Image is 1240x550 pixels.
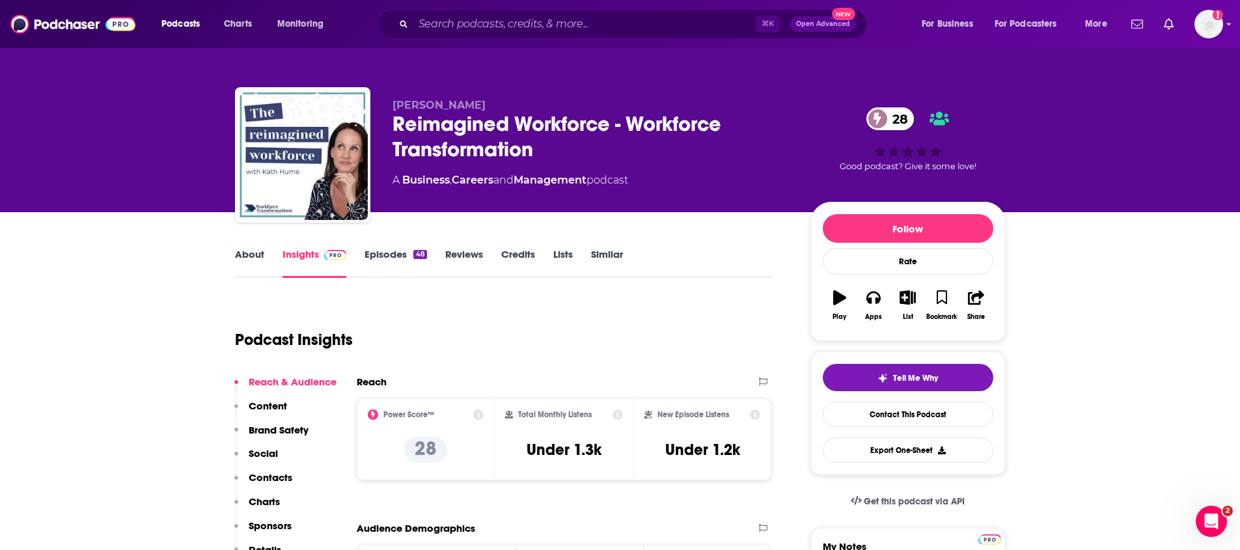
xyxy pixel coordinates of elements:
[665,440,740,460] h3: Under 1.2k
[796,21,850,27] span: Open Advanced
[978,534,1001,545] img: Podchaser Pro
[234,495,280,519] button: Charts
[864,496,965,507] span: Get this podcast via API
[986,14,1076,34] button: open menu
[234,471,292,495] button: Contacts
[450,174,452,186] span: ,
[357,522,475,534] h2: Audience Demographics
[890,282,924,329] button: List
[823,214,993,243] button: Follow
[823,248,993,275] div: Rate
[959,282,993,329] button: Share
[1159,13,1179,35] a: Show notifications dropdown
[152,14,217,34] button: open menu
[249,424,309,436] p: Brand Safety
[249,376,337,388] p: Reach & Audience
[810,99,1006,180] div: 28Good podcast? Give it some love!
[324,250,347,260] img: Podchaser Pro
[413,14,756,34] input: Search podcasts, credits, & more...
[903,313,913,321] div: List
[823,282,857,329] button: Play
[413,250,426,259] div: 48
[268,14,340,34] button: open menu
[591,248,623,278] a: Similar
[234,400,287,424] button: Content
[865,313,882,321] div: Apps
[518,410,592,419] h2: Total Monthly Listens
[445,248,483,278] a: Reviews
[234,376,337,400] button: Reach & Audience
[527,440,601,460] h3: Under 1.3k
[823,402,993,427] a: Contact This Podcast
[857,282,890,329] button: Apps
[1126,13,1148,35] a: Show notifications dropdown
[404,437,447,463] p: 28
[234,447,278,471] button: Social
[823,364,993,391] button: tell me why sparkleTell Me Why
[234,519,292,543] button: Sponsors
[657,410,729,419] h2: New Episode Listens
[832,8,855,20] span: New
[922,15,973,33] span: For Business
[1085,15,1107,33] span: More
[493,174,514,186] span: and
[913,14,989,34] button: open menu
[840,486,976,517] a: Get this podcast via API
[249,495,280,508] p: Charts
[365,248,426,278] a: Episodes48
[452,174,493,186] a: Careers
[390,9,879,39] div: Search podcasts, credits, & more...
[234,424,309,448] button: Brand Safety
[10,12,135,36] img: Podchaser - Follow, Share and Rate Podcasts
[1194,10,1223,38] button: Show profile menu
[877,373,888,383] img: tell me why sparkle
[1222,506,1233,516] span: 2
[238,90,368,220] img: Reimagined Workforce - Workforce Transformation
[833,313,846,321] div: Play
[995,15,1057,33] span: For Podcasters
[866,107,915,130] a: 28
[1213,10,1223,20] svg: Add a profile image
[277,15,324,33] span: Monitoring
[402,174,450,186] a: Business
[1196,506,1227,537] iframe: Intercom live chat
[1194,10,1223,38] span: Logged in as jgarciaampr
[224,15,252,33] span: Charts
[879,107,915,130] span: 28
[823,437,993,463] button: Export One-Sheet
[840,161,976,171] span: Good podcast? Give it some love!
[553,248,573,278] a: Lists
[249,519,292,532] p: Sponsors
[393,99,486,111] span: [PERSON_NAME]
[161,15,200,33] span: Podcasts
[893,373,938,383] span: Tell Me Why
[756,16,780,33] span: ⌘ K
[925,282,959,329] button: Bookmark
[215,14,260,34] a: Charts
[282,248,347,278] a: InsightsPodchaser Pro
[357,376,387,388] h2: Reach
[393,172,628,188] div: A podcast
[926,313,957,321] div: Bookmark
[249,400,287,412] p: Content
[1076,14,1123,34] button: open menu
[235,248,264,278] a: About
[1194,10,1223,38] img: User Profile
[249,447,278,460] p: Social
[978,532,1001,545] a: Pro website
[514,174,586,186] a: Management
[249,471,292,484] p: Contacts
[383,410,434,419] h2: Power Score™
[790,16,856,32] button: Open AdvancedNew
[967,313,985,321] div: Share
[501,248,535,278] a: Credits
[235,330,353,350] h1: Podcast Insights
